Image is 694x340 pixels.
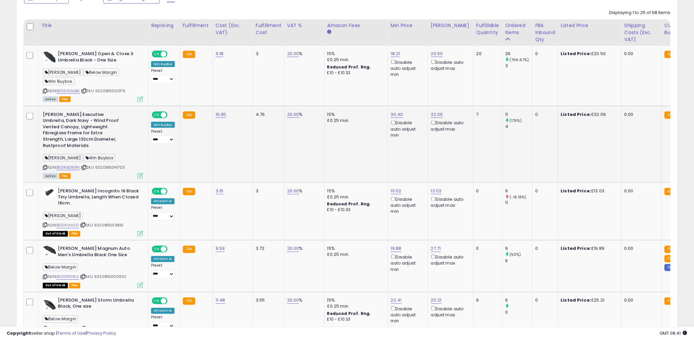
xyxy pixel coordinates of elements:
[287,22,322,29] div: VAT %
[43,97,58,102] span: All listings currently available for purchase on Amazon
[509,194,526,200] small: (-18.18%)
[327,64,371,70] b: Reduced Prof. Rng.
[43,51,56,64] img: 3158HsVPAML._SL40_.jpg
[327,304,383,310] div: £0.25 min
[660,330,687,336] span: 2025-09-8 08:41 GMT
[476,112,497,118] div: 7
[166,51,177,57] span: OFF
[166,246,177,252] span: OFF
[535,112,553,118] div: 0
[327,22,385,29] div: Amazon Fees
[151,315,175,330] div: Preset:
[561,188,616,194] div: £13.03
[216,245,225,252] a: 9.59
[43,264,78,271] span: Below Margin
[391,253,423,273] div: Disable auto adjust min
[58,51,139,65] b: [PERSON_NAME] Open & Close 3 Umbrella Black - One Size
[327,194,383,200] div: £0.25 min
[665,255,677,263] small: FBA
[80,274,126,280] span: | SKU: 5020815000632
[609,10,671,16] div: Displaying 1 to 25 of 68 items
[505,298,532,304] div: 6
[431,22,471,29] div: [PERSON_NAME]
[151,198,175,204] div: Amazon AI
[561,297,591,304] b: Listed Price:
[56,165,80,170] a: B0D6BZKGPJ
[43,77,75,85] span: Win Buybox
[624,298,657,304] div: 0.00
[391,245,401,252] a: 19.88
[665,51,677,58] small: FBA
[391,50,400,57] a: 18.21
[431,58,468,71] div: Disable auto adjust max
[56,88,80,94] a: B005GLNJBA
[535,51,553,57] div: 0
[505,258,532,264] div: 6
[327,246,383,252] div: 15%
[256,188,279,194] div: 3
[80,223,123,228] span: | SKU: 5020815013861
[216,297,225,304] a: 11.48
[43,173,58,179] span: All listings currently available for purchase on Amazon
[561,298,616,304] div: £25.21
[256,246,279,252] div: 3.72
[665,112,677,119] small: FBA
[391,119,423,138] div: Disable auto adjust min
[287,246,319,252] div: %
[43,246,143,288] div: ASIN:
[561,245,591,252] b: Listed Price:
[391,58,423,77] div: Disable auto adjust min
[327,70,383,76] div: £10 - £10.33
[561,246,616,252] div: £19.89
[535,246,553,252] div: 0
[166,112,177,118] span: OFF
[183,51,195,58] small: FBA
[509,252,521,258] small: (50%)
[216,50,224,57] a: 9.18
[287,50,299,57] a: 20.00
[561,111,591,118] b: Listed Price:
[43,231,68,237] span: All listings that are currently out of stock and unavailable for purchase on Amazon
[287,111,299,118] a: 20.00
[256,51,279,57] div: 3
[151,256,175,262] div: Amazon AI
[59,173,71,179] span: FBA
[505,200,532,206] div: 11
[183,112,195,119] small: FBA
[41,22,145,29] div: Title
[431,245,441,252] a: 27.71
[665,246,677,253] small: FBA
[59,97,71,102] span: FBA
[431,196,468,209] div: Disable auto adjust max
[183,246,195,253] small: FBA
[287,112,319,118] div: %
[183,298,195,305] small: FBA
[665,298,677,305] small: FBA
[151,129,175,144] div: Preset:
[665,264,678,271] small: FBM
[505,188,532,194] div: 9
[327,252,383,258] div: £0.25 min
[256,22,281,36] div: Fulfillment Cost
[561,22,619,29] div: Listed Price
[43,246,56,256] img: 31g7vzxf19L._SL40_.jpg
[624,188,657,194] div: 0.00
[56,274,79,280] a: B0016P28UI
[256,298,279,304] div: 3.55
[327,188,383,194] div: 15%
[535,188,553,194] div: 0
[431,111,443,118] a: 32.09
[43,298,56,311] img: 31uTv3WVvvL._SL40_.jpg
[56,223,79,228] a: B004IVHLFO
[505,310,532,316] div: 0
[58,246,139,260] b: [PERSON_NAME] Magnum Auto Men's Umbrella Black One Size
[327,29,331,35] small: Amazon Fees.
[216,188,224,194] a: 3.15
[476,246,497,252] div: 0
[287,297,299,304] a: 20.00
[624,51,657,57] div: 0.00
[81,165,125,170] span: | SKU: 5020815041703
[7,330,31,336] strong: Copyright
[561,50,591,57] b: Listed Price:
[624,22,659,43] div: Shipping Costs (Exc. VAT)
